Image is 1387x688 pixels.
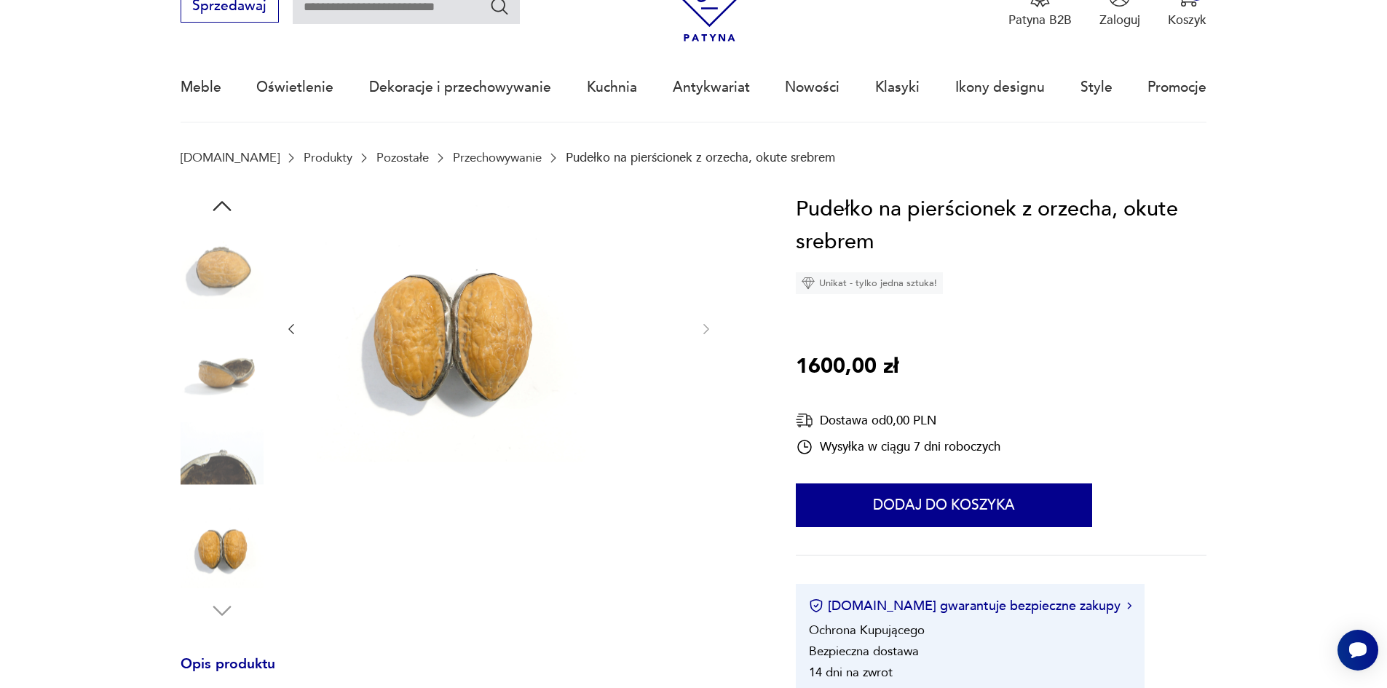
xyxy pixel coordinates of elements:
a: Meble [181,54,221,121]
img: Ikona strzałki w prawo [1127,602,1131,609]
a: Ikony designu [955,54,1045,121]
img: Zdjęcie produktu Pudełko na pierścionek z orzecha, okute srebrem [181,505,264,588]
img: Ikona dostawy [796,411,813,430]
a: Przechowywanie [453,151,542,165]
img: Zdjęcie produktu Pudełko na pierścionek z orzecha, okute srebrem [181,319,264,402]
a: Kuchnia [587,54,637,121]
img: Ikona diamentu [802,277,815,290]
img: Ikona certyfikatu [809,598,823,613]
p: Koszyk [1168,12,1206,28]
p: Patyna B2B [1008,12,1072,28]
div: Unikat - tylko jedna sztuka! [796,272,943,294]
div: Dostawa od 0,00 PLN [796,411,1000,430]
button: Dodaj do koszyka [796,483,1092,527]
a: Sprzedawaj [181,1,279,13]
a: Oświetlenie [256,54,333,121]
img: Zdjęcie produktu Pudełko na pierścionek z orzecha, okute srebrem [317,193,586,462]
li: Bezpieczna dostawa [809,643,919,660]
li: 14 dni na zwrot [809,664,893,681]
div: Wysyłka w ciągu 7 dni roboczych [796,438,1000,456]
h3: Opis produktu [181,659,754,688]
p: Pudełko na pierścionek z orzecha, okute srebrem [566,151,835,165]
a: Produkty [304,151,352,165]
iframe: Smartsupp widget button [1337,630,1378,671]
a: Dekoracje i przechowywanie [369,54,551,121]
a: Style [1080,54,1113,121]
a: Promocje [1147,54,1206,121]
a: [DOMAIN_NAME] [181,151,280,165]
p: Zaloguj [1099,12,1140,28]
a: Pozostałe [376,151,429,165]
p: 1600,00 zł [796,350,898,384]
img: Zdjęcie produktu Pudełko na pierścionek z orzecha, okute srebrem [181,226,264,309]
li: Ochrona Kupującego [809,622,925,638]
button: [DOMAIN_NAME] gwarantuje bezpieczne zakupy [809,597,1131,615]
h1: Pudełko na pierścionek z orzecha, okute srebrem [796,193,1206,259]
a: Klasyki [875,54,920,121]
img: Zdjęcie produktu Pudełko na pierścionek z orzecha, okute srebrem [181,412,264,495]
a: Nowości [785,54,839,121]
a: Antykwariat [673,54,750,121]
